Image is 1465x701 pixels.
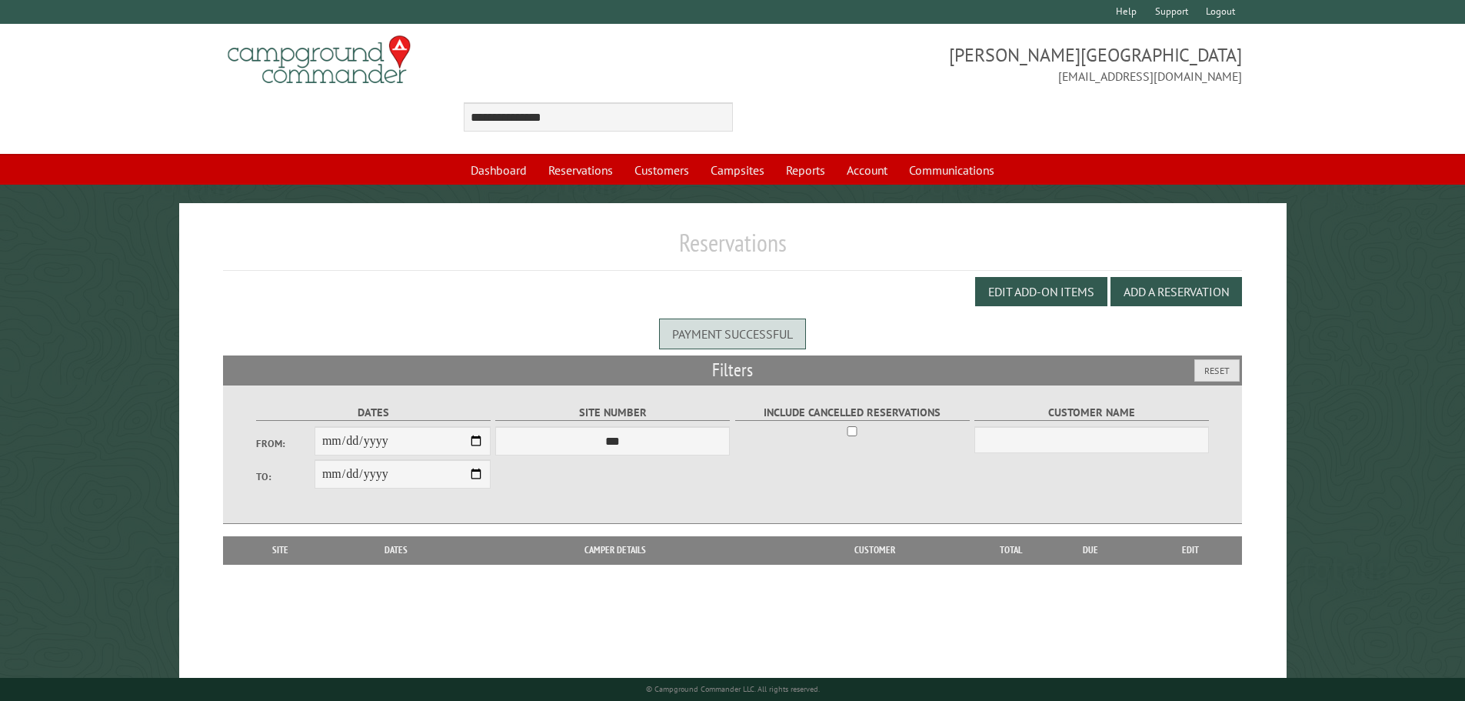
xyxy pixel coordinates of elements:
[331,536,462,564] th: Dates
[733,42,1243,85] span: [PERSON_NAME][GEOGRAPHIC_DATA] [EMAIL_ADDRESS][DOMAIN_NAME]
[495,404,730,422] label: Site Number
[256,436,315,451] label: From:
[539,155,622,185] a: Reservations
[256,469,315,484] label: To:
[625,155,698,185] a: Customers
[646,684,820,694] small: © Campground Commander LLC. All rights reserved.
[981,536,1042,564] th: Total
[659,319,806,349] div: Payment successful
[1110,277,1242,306] button: Add a Reservation
[735,404,970,422] label: Include Cancelled Reservations
[231,536,331,564] th: Site
[701,155,774,185] a: Campsites
[1042,536,1139,564] th: Due
[900,155,1004,185] a: Communications
[768,536,981,564] th: Customer
[223,356,1243,385] h2: Filters
[974,404,1209,422] label: Customer Name
[975,277,1107,306] button: Edit Add-on Items
[837,155,897,185] a: Account
[223,30,415,90] img: Campground Commander
[256,404,491,422] label: Dates
[223,228,1243,270] h1: Reservations
[1194,359,1240,382] button: Reset
[461,155,536,185] a: Dashboard
[462,536,768,564] th: Camper Details
[777,155,834,185] a: Reports
[1139,536,1243,564] th: Edit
